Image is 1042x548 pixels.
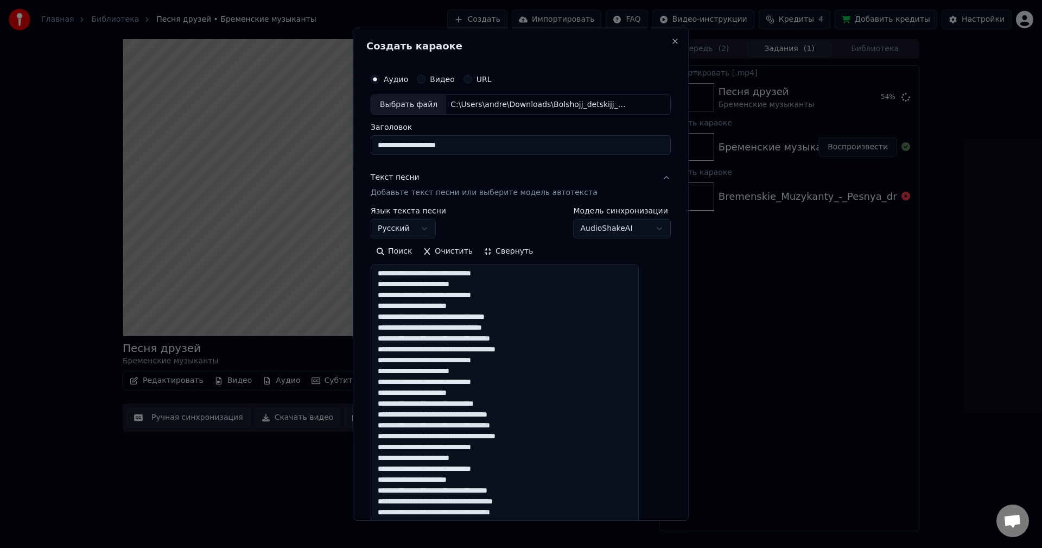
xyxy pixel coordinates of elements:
button: Текст песниДобавьте текст песни или выберите модель автотекста [371,163,671,207]
button: Очистить [418,243,479,260]
div: Текст песни [371,172,420,183]
label: URL [476,75,492,83]
button: Поиск [371,243,417,260]
label: Язык текста песни [371,207,446,215]
label: Видео [430,75,455,83]
div: Выбрать файл [371,95,446,114]
div: C:\Users\andre\Downloads\Bolshojj_detskijj_khor_-_Vmeste_veselo_shagat_48229349.mp3 [446,99,631,110]
label: Заголовок [371,123,671,131]
p: Добавьте текст песни или выберите модель автотекста [371,187,598,198]
h2: Создать караоке [366,41,675,51]
label: Аудио [384,75,408,83]
label: Модель синхронизации [574,207,671,215]
button: Свернуть [478,243,538,260]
